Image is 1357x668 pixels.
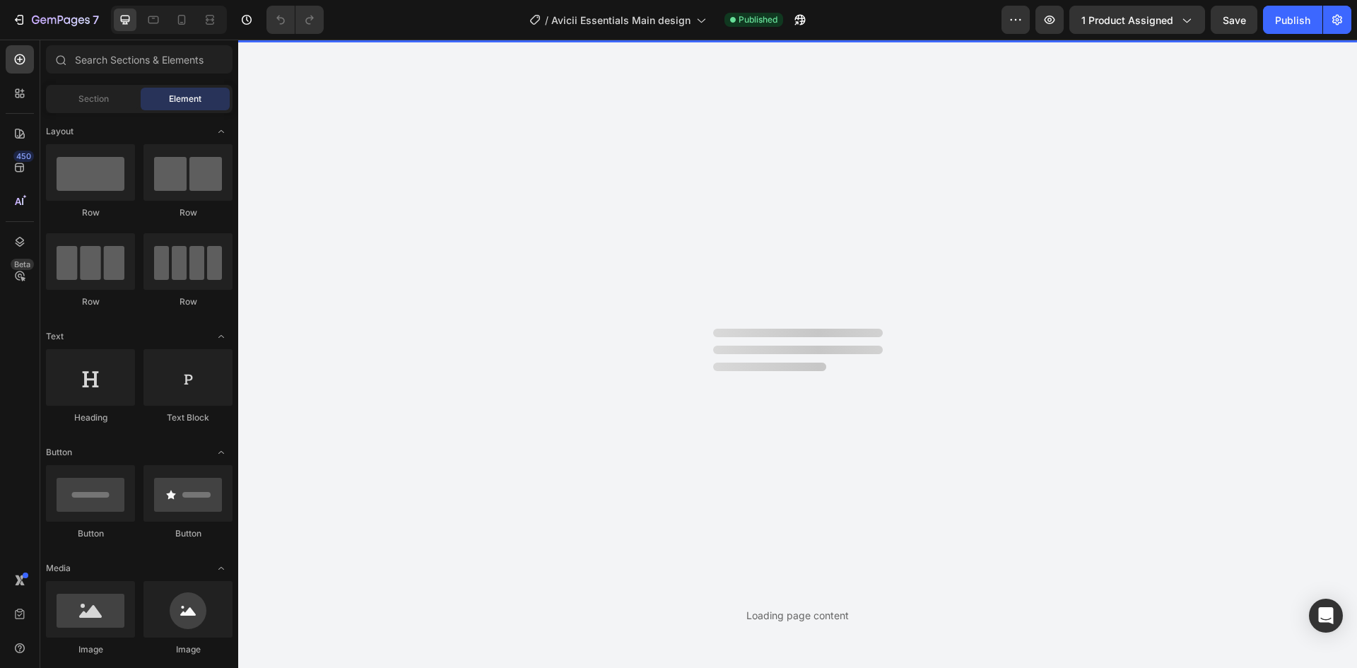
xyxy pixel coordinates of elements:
div: Image [143,643,233,656]
span: Toggle open [210,557,233,580]
span: Toggle open [210,441,233,464]
div: Button [46,527,135,540]
span: Avicii Essentials Main design [551,13,691,28]
button: Save [1211,6,1257,34]
span: Toggle open [210,325,233,348]
button: 7 [6,6,105,34]
button: Publish [1263,6,1322,34]
div: Button [143,527,233,540]
span: Media [46,562,71,575]
div: Row [46,206,135,219]
div: Row [143,206,233,219]
span: Published [739,13,777,26]
div: Open Intercom Messenger [1309,599,1343,633]
span: 1 product assigned [1081,13,1173,28]
span: Toggle open [210,120,233,143]
span: Button [46,446,72,459]
div: Heading [46,411,135,424]
span: / [545,13,548,28]
span: Element [169,93,201,105]
span: Text [46,330,64,343]
button: 1 product assigned [1069,6,1205,34]
p: 7 [93,11,99,28]
span: Save [1223,14,1246,26]
div: Row [143,295,233,308]
div: Publish [1275,13,1310,28]
input: Search Sections & Elements [46,45,233,74]
div: Image [46,643,135,656]
div: 450 [13,151,34,162]
div: Loading page content [746,608,849,623]
div: Undo/Redo [266,6,324,34]
span: Layout [46,125,74,138]
span: Section [78,93,109,105]
div: Beta [11,259,34,270]
div: Row [46,295,135,308]
div: Text Block [143,411,233,424]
